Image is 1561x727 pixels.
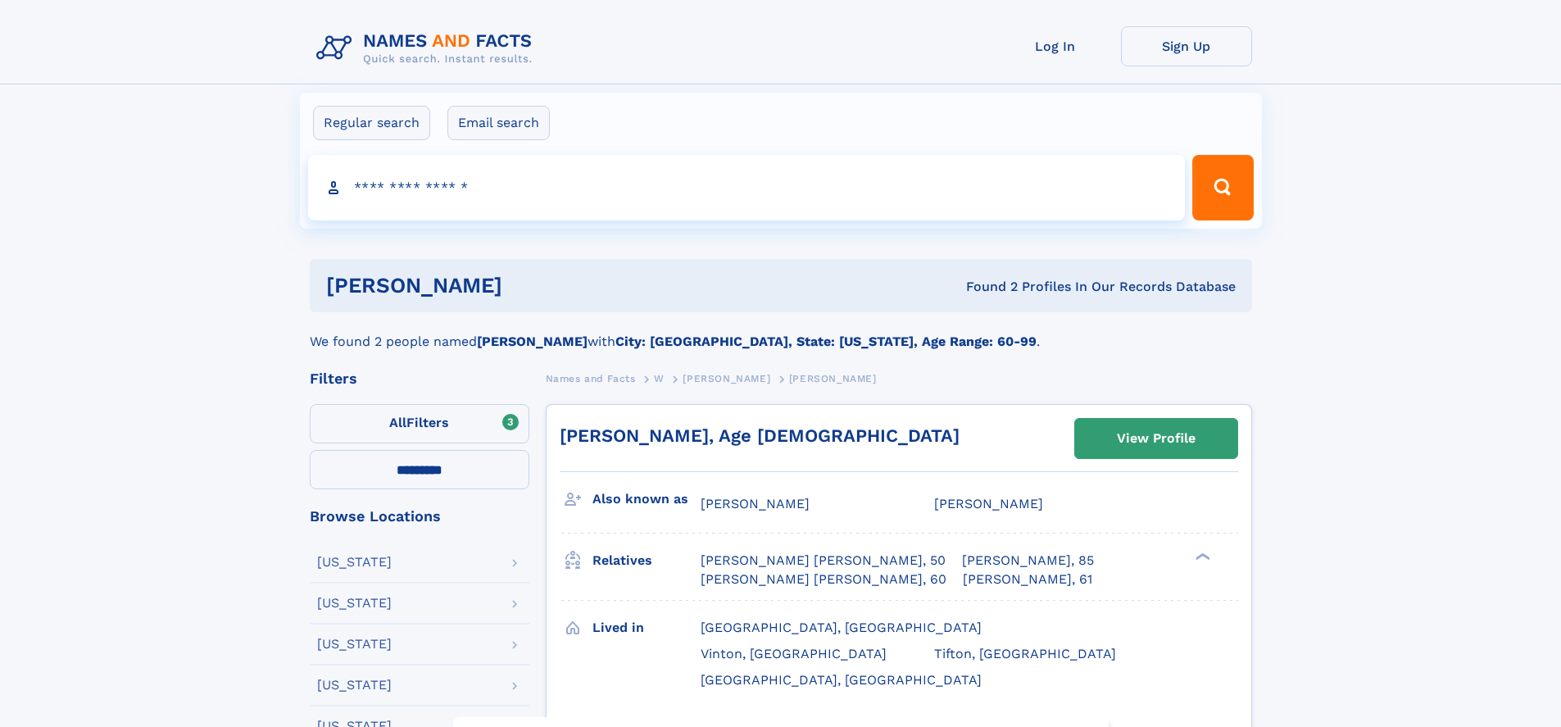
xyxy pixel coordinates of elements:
input: search input [308,155,1186,220]
h3: Relatives [592,547,701,575]
div: We found 2 people named with . [310,312,1252,352]
b: City: [GEOGRAPHIC_DATA], State: [US_STATE], Age Range: 60-99 [615,334,1037,349]
div: View Profile [1117,420,1196,457]
div: [US_STATE] [317,638,392,651]
h3: Lived in [592,614,701,642]
b: [PERSON_NAME] [477,334,588,349]
span: [GEOGRAPHIC_DATA], [GEOGRAPHIC_DATA] [701,672,982,688]
a: View Profile [1075,419,1237,458]
span: [PERSON_NAME] [789,373,877,384]
h3: Also known as [592,485,701,513]
a: W [654,368,665,388]
span: [GEOGRAPHIC_DATA], [GEOGRAPHIC_DATA] [701,620,982,635]
a: Log In [990,26,1121,66]
a: Sign Up [1121,26,1252,66]
span: Tifton, [GEOGRAPHIC_DATA] [934,646,1116,661]
span: [PERSON_NAME] [683,373,770,384]
span: [PERSON_NAME] [934,496,1043,511]
div: [US_STATE] [317,556,392,569]
div: Filters [310,371,529,386]
span: W [654,373,665,384]
a: [PERSON_NAME] [PERSON_NAME], 60 [701,570,946,588]
label: Email search [447,106,550,140]
h1: [PERSON_NAME] [326,275,734,296]
a: [PERSON_NAME], 61 [963,570,1092,588]
div: Found 2 Profiles In Our Records Database [734,278,1236,296]
a: [PERSON_NAME], 85 [962,552,1094,570]
button: Search Button [1192,155,1253,220]
div: [US_STATE] [317,679,392,692]
label: Regular search [313,106,430,140]
a: [PERSON_NAME] [683,368,770,388]
span: Vinton, [GEOGRAPHIC_DATA] [701,646,887,661]
span: [PERSON_NAME] [701,496,810,511]
a: Names and Facts [546,368,636,388]
a: [PERSON_NAME] [PERSON_NAME], 50 [701,552,946,570]
div: Browse Locations [310,509,529,524]
div: ❯ [1191,552,1211,562]
div: [US_STATE] [317,597,392,610]
label: Filters [310,404,529,443]
span: All [389,415,406,430]
img: Logo Names and Facts [310,26,546,70]
a: [PERSON_NAME], Age [DEMOGRAPHIC_DATA] [560,425,960,446]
